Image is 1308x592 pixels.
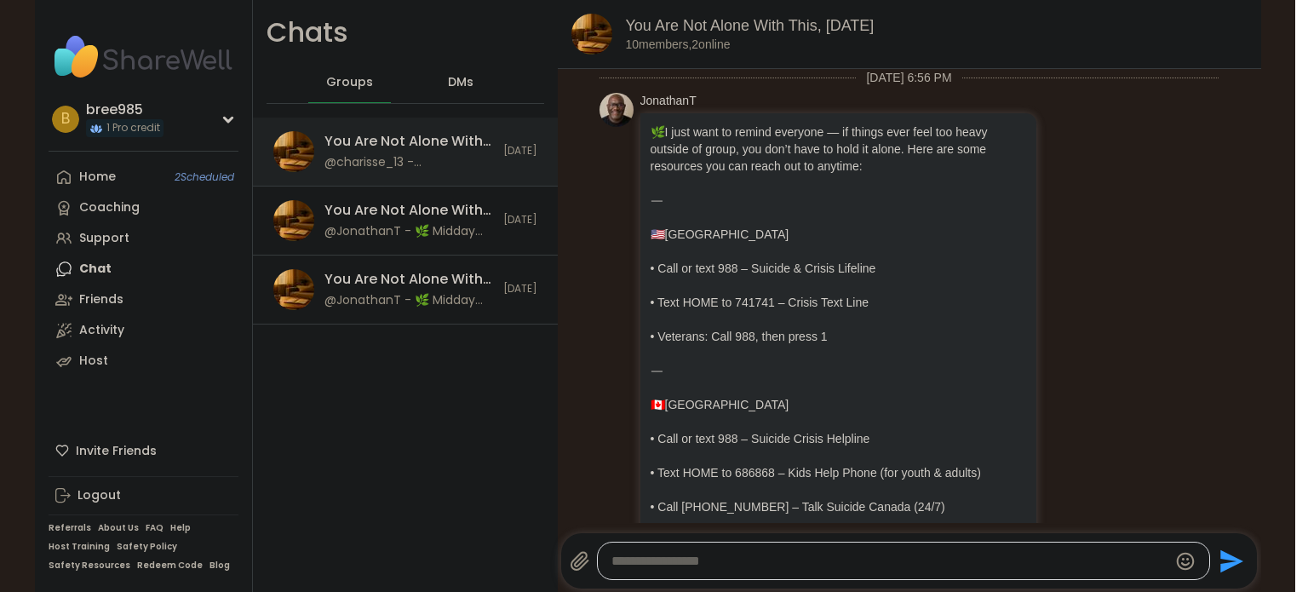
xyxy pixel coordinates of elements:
a: Coaching [49,193,238,223]
span: DMs [448,74,473,91]
p: 10 members, 2 online [626,37,731,54]
div: Coaching [79,199,140,216]
a: Help [170,522,191,534]
p: • Call or text 988 – Suicide & Crisis Lifeline [651,260,1026,277]
span: [DATE] [503,282,537,296]
a: Support [49,223,238,254]
span: 2 Scheduled [175,170,234,184]
p: • Veterans: Call 988, then press 1 [651,328,1026,345]
span: 🇺🇸 [651,227,665,241]
div: Logout [77,487,121,504]
div: @charisse_13 - @nicolewilliams43 this was nice if you to ask? [324,154,493,171]
a: Referrals [49,522,91,534]
div: @JonathanT - 🌿 Midday Reset is here! Starting [DATE], I’ll be hosting You Are Not Alone With This... [324,292,493,309]
a: Safety Policy [117,541,177,553]
span: [DATE] [503,213,537,227]
span: Groups [326,74,373,91]
img: You Are Not Alone With This, Oct 08 [273,131,314,172]
span: [DATE] [503,144,537,158]
a: JonathanT [640,93,697,110]
button: Send [1210,542,1248,580]
a: Host Training [49,541,110,553]
div: You Are Not Alone With This, [DATE] [324,132,493,151]
p: • Text HOME to 686868 – Kids Help Phone (for youth & adults) [651,464,1026,481]
div: Home [79,169,116,186]
a: FAQ [146,522,163,534]
div: Friends [79,291,123,308]
span: 🇨🇦 [651,398,665,411]
textarea: Type your message [611,553,1167,570]
p: • Call or text 988 – Suicide Crisis Helpline [651,430,1026,447]
p: • Text HOME to 741741 – Crisis Text Line [651,294,1026,311]
img: ShareWell Nav Logo [49,27,238,87]
div: @JonathanT - 🌿 Midday Reset is here! Starting [DATE], I’ll be hosting You Are Not Alone With This... [324,223,493,240]
p: [GEOGRAPHIC_DATA] [651,396,1026,413]
div: Host [79,353,108,370]
span: 🌿 [651,125,665,139]
div: Support [79,230,129,247]
div: You Are Not Alone With This, [DATE] [324,270,493,289]
a: Blog [209,560,230,572]
a: Friends [49,285,238,315]
p: ⸻ [651,192,1026,209]
a: You Are Not Alone With This, [DATE] [626,17,875,34]
img: https://sharewell-space-live.sfo3.digitaloceanspaces.com/user-generated/0e2c5150-e31e-4b6a-957d-4... [599,93,634,127]
a: Activity [49,315,238,346]
a: About Us [98,522,139,534]
span: [DATE] 6:56 PM [856,69,961,86]
img: You Are Not Alone With This, Oct 08 [571,14,612,55]
img: You Are Not Alone With This, Oct 09 [273,200,314,241]
span: b [61,108,70,130]
p: ⸻ [651,362,1026,379]
div: You Are Not Alone With This, [DATE] [324,201,493,220]
div: bree985 [86,101,163,119]
div: Activity [79,322,124,339]
a: Safety Resources [49,560,130,572]
h1: Chats [267,14,348,52]
a: Redeem Code [137,560,203,572]
a: Host [49,346,238,376]
a: Home2Scheduled [49,162,238,193]
p: I just want to remind everyone — if things ever feel too heavy outside of group, you don’t have t... [651,124,1026,175]
button: Emoji picker [1175,551,1196,572]
span: 1 Pro credit [106,121,160,135]
p: [GEOGRAPHIC_DATA] [651,226,1026,243]
img: You Are Not Alone With This, Oct 07 [273,269,314,310]
a: Logout [49,480,238,511]
div: Invite Friends [49,435,238,466]
p: • Call [PHONE_NUMBER] – Talk Suicide Canada (24/7) [651,498,1026,515]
